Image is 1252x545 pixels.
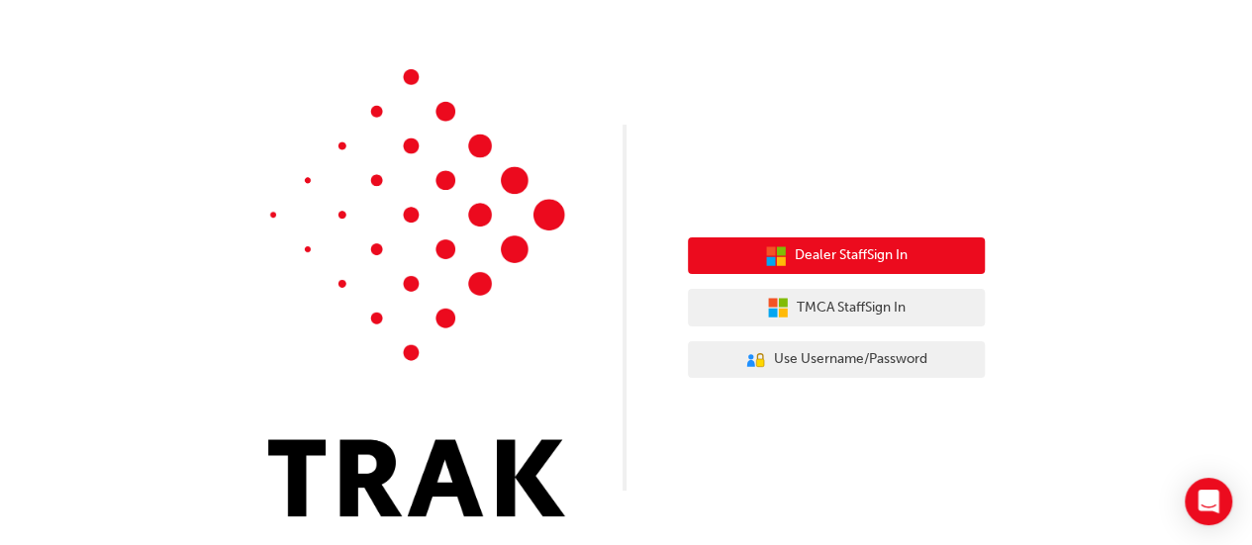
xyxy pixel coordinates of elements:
button: Use Username/Password [688,341,985,379]
img: Trak [268,69,565,516]
button: TMCA StaffSign In [688,289,985,326]
div: Open Intercom Messenger [1185,478,1232,525]
span: Use Username/Password [774,348,927,371]
span: Dealer Staff Sign In [795,244,908,267]
span: TMCA Staff Sign In [797,297,906,319]
button: Dealer StaffSign In [688,237,985,275]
